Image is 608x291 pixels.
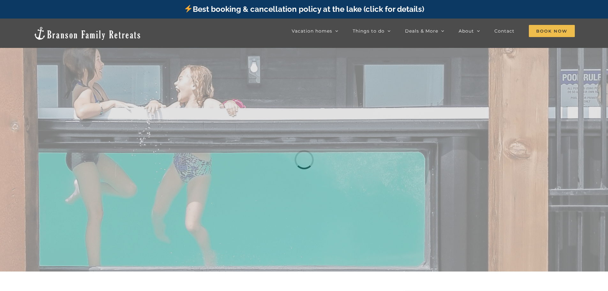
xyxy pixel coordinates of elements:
[292,29,332,33] span: Vacation homes
[292,25,575,37] nav: Main Menu
[405,29,438,33] span: Deals & More
[459,25,480,37] a: About
[494,29,514,33] span: Contact
[353,29,385,33] span: Things to do
[353,25,391,37] a: Things to do
[529,25,575,37] a: Book Now
[405,25,444,37] a: Deals & More
[494,25,514,37] a: Contact
[459,29,474,33] span: About
[184,5,192,12] img: ⚡️
[33,26,141,41] img: Branson Family Retreats Logo
[184,4,424,14] a: Best booking & cancellation policy at the lake (click for details)
[292,25,338,37] a: Vacation homes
